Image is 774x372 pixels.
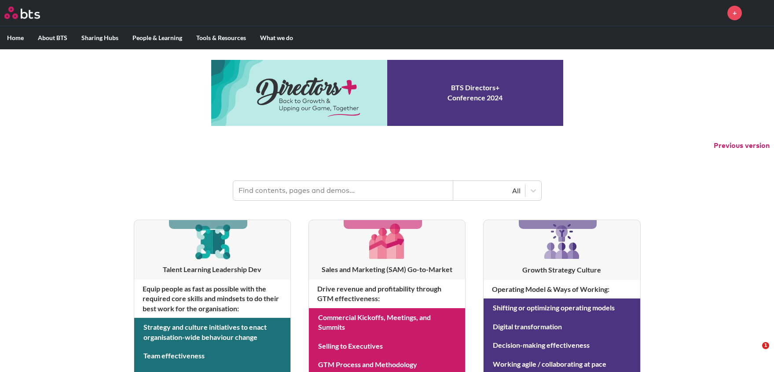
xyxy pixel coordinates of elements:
[4,7,56,19] a: Go home
[484,280,640,298] h4: Operating Model & Ways of Working :
[309,265,465,274] h3: Sales and Marketing (SAM) Go-to-Market
[748,2,770,23] a: Profile
[189,26,253,49] label: Tools & Resources
[74,26,125,49] label: Sharing Hubs
[125,26,189,49] label: People & Learning
[366,220,408,262] img: [object Object]
[211,60,563,126] a: Conference 2024
[762,342,769,349] span: 1
[233,181,453,200] input: Find contents, pages and demos...
[714,141,770,151] button: Previous version
[191,220,233,262] img: [object Object]
[541,220,583,262] img: [object Object]
[484,265,640,275] h3: Growth Strategy Culture
[253,26,300,49] label: What we do
[727,6,742,20] a: +
[31,26,74,49] label: About BTS
[134,280,290,318] h4: Equip people as fast as possible with the required core skills and mindsets to do their best work...
[458,186,521,195] div: All
[4,7,40,19] img: BTS Logo
[748,2,770,23] img: Gisela Sotomayor
[744,342,765,363] iframe: Intercom live chat
[134,265,290,274] h3: Talent Learning Leadership Dev
[309,280,465,308] h4: Drive revenue and profitability through GTM effectiveness :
